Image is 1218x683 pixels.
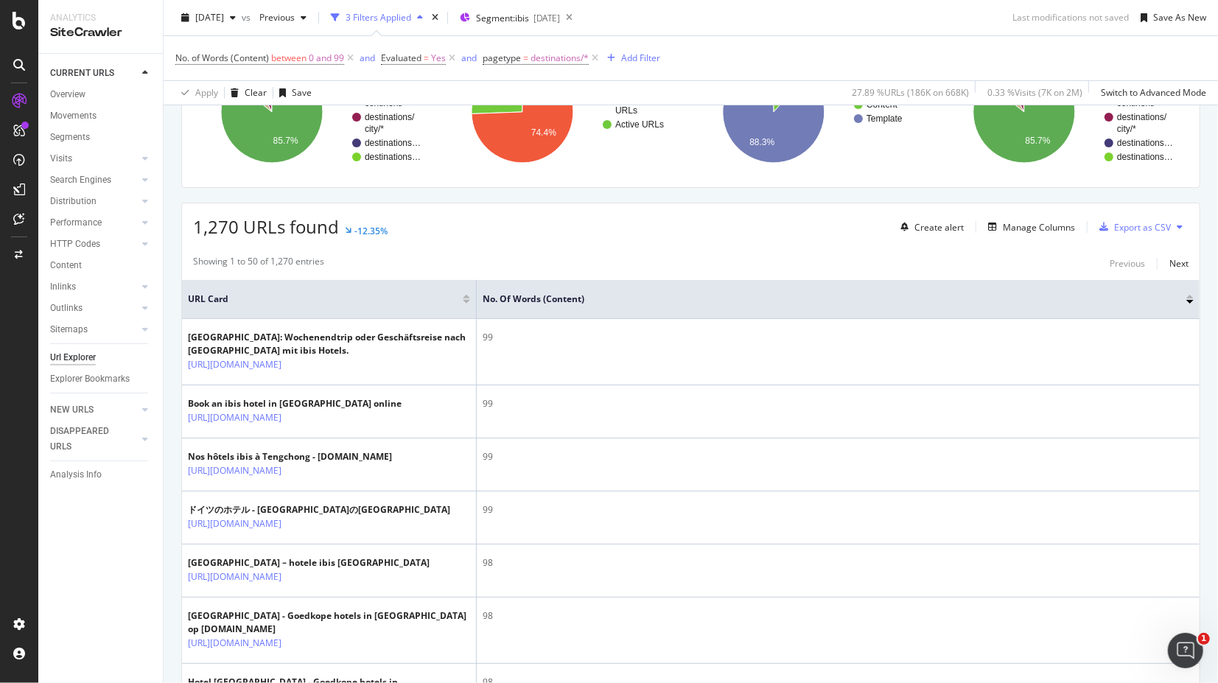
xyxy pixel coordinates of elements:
[50,467,102,483] div: Analysis Info
[483,397,1194,410] div: 99
[50,194,97,209] div: Distribution
[50,151,72,167] div: Visits
[1101,86,1206,99] div: Switch to Advanced Mode
[1117,152,1173,162] text: destinations…
[852,86,969,99] div: 27.89 % URLs ( 186K on 668K )
[50,350,96,365] div: Url Explorer
[360,52,375,64] div: and
[50,12,151,24] div: Analytics
[476,12,529,24] span: Segment: ibis
[188,450,392,463] div: Nos hôtels ibis à Tengchong - [DOMAIN_NAME]
[50,172,138,188] a: Search Engines
[523,52,528,64] span: =
[1117,124,1136,134] text: city/*
[50,258,82,273] div: Content
[1012,11,1129,24] div: Last modifications not saved
[175,6,242,29] button: [DATE]
[615,105,637,116] text: URLs
[195,86,218,99] div: Apply
[483,503,1194,516] div: 99
[1093,215,1171,239] button: Export as CSV
[1025,136,1050,146] text: 85.7%
[188,410,281,425] a: [URL][DOMAIN_NAME]
[50,87,153,102] a: Overview
[1117,138,1173,148] text: destinations…
[429,10,441,25] div: times
[461,52,477,64] div: and
[309,48,344,69] span: 0 and 99
[188,609,470,636] div: [GEOGRAPHIC_DATA] - Goedkope hotels in [GEOGRAPHIC_DATA] op [DOMAIN_NAME]
[695,48,935,176] svg: A chart.
[188,570,281,584] a: [URL][DOMAIN_NAME]
[1117,112,1167,122] text: destinations/
[175,81,218,105] button: Apply
[1135,6,1206,29] button: Save As New
[346,11,411,24] div: 3 Filters Applied
[188,516,281,531] a: [URL][DOMAIN_NAME]
[601,49,660,67] button: Add Filter
[621,52,660,64] div: Add Filter
[895,215,964,239] button: Create alert
[188,331,470,357] div: [GEOGRAPHIC_DATA]: Wochenendtrip oder Geschäftsreise nach [GEOGRAPHIC_DATA] mit ibis Hotels.
[987,86,1082,99] div: 0.33 % Visits ( 7K on 2M )
[444,48,684,176] div: A chart.
[365,124,384,134] text: city/*
[188,463,281,478] a: [URL][DOMAIN_NAME]
[50,322,88,337] div: Sitemaps
[1110,257,1145,270] div: Previous
[325,6,429,29] button: 3 Filters Applied
[50,237,100,252] div: HTTP Codes
[1095,81,1206,105] button: Switch to Advanced Mode
[431,48,446,69] span: Yes
[1169,257,1189,270] div: Next
[1168,633,1203,668] iframe: Intercom live chat
[193,255,324,273] div: Showing 1 to 50 of 1,270 entries
[50,237,138,252] a: HTTP Codes
[360,51,375,65] button: and
[945,48,1186,176] svg: A chart.
[50,467,153,483] a: Analysis Info
[50,258,153,273] a: Content
[50,424,138,455] a: DISAPPEARED URLS
[188,293,459,306] span: URL Card
[483,556,1194,570] div: 98
[271,52,307,64] span: between
[50,108,153,124] a: Movements
[50,371,153,387] a: Explorer Bookmarks
[50,151,138,167] a: Visits
[193,214,339,239] span: 1,270 URLs found
[50,279,138,295] a: Inlinks
[50,130,90,145] div: Segments
[531,48,589,69] span: destinations/*
[50,194,138,209] a: Distribution
[483,52,521,64] span: pagetype
[273,136,298,146] text: 85.7%
[424,52,429,64] span: =
[188,357,281,372] a: [URL][DOMAIN_NAME]
[50,301,83,316] div: Outlinks
[50,215,102,231] div: Performance
[531,127,556,138] text: 74.4%
[188,636,281,651] a: [URL][DOMAIN_NAME]
[242,11,253,24] span: vs
[867,99,898,110] text: Content
[50,66,114,81] div: CURRENT URLS
[50,301,138,316] a: Outlinks
[1117,98,1159,108] text: continent/*
[50,371,130,387] div: Explorer Bookmarks
[365,98,407,108] text: continent/*
[50,402,94,418] div: NEW URLS
[50,402,138,418] a: NEW URLS
[245,86,267,99] div: Clear
[461,51,477,65] button: and
[749,137,774,147] text: 88.3%
[483,293,1164,306] span: No. of Words (Content)
[50,66,138,81] a: CURRENT URLS
[354,225,388,237] div: -12.35%
[225,81,267,105] button: Clear
[50,108,97,124] div: Movements
[982,218,1075,236] button: Manage Columns
[454,6,560,29] button: Segment:ibis[DATE]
